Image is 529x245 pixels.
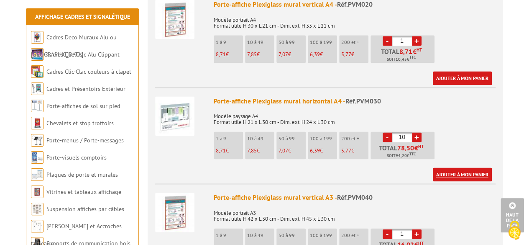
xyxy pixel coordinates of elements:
img: Suspension affiches par câbles [31,203,43,215]
a: Cadres Clic-Clac Alu Clippant [46,51,120,58]
a: Cadres et Présentoirs Extérieur [46,85,125,93]
a: Cadres Deco Muraux Alu ou [GEOGRAPHIC_DATA] [31,34,117,58]
img: Cadres et Présentoirs Extérieur [31,83,43,95]
img: Porte-affiche Plexiglass mural vertical A3 [155,193,194,232]
span: 7,07 [279,51,288,58]
a: Suspension affiches par câbles [46,205,124,213]
span: € [414,144,418,151]
p: € [247,148,274,154]
span: 94,20 [396,152,407,159]
sup: HT [417,47,422,53]
p: € [310,52,337,57]
a: Ajouter à mon panier [433,168,492,181]
p: 1 à 9 [216,136,243,142]
a: Chevalets et stop trottoirs [46,119,114,127]
p: Modèle portrait A3 Format utile H 42 x L 30 cm - Dim. ext. H 45 x L 30 cm [214,204,496,222]
a: + [412,132,422,142]
img: Cadres Clic-Clac couleurs à clapet [31,65,43,78]
span: 7,85 [247,51,257,58]
span: 7,85 [247,147,257,154]
p: Total [373,48,434,63]
p: Modèle paysage A4 Format utile H 21 x L 30 cm - Dim. ext. H 24 x L 30 cm [214,108,496,125]
img: Chevalets et stop trottoirs [31,117,43,129]
a: Vitrines et tableaux affichage [46,188,121,196]
p: 50 à 99 [279,136,306,142]
a: Affichage Cadres et Signalétique [35,13,130,21]
span: 10,45 [396,56,407,63]
p: 1 à 9 [216,232,243,238]
img: Vitrines et tableaux affichage [31,186,43,198]
span: 5,77 [341,51,351,58]
p: € [247,52,274,57]
span: 8,71 [216,147,226,154]
sup: TTC [409,152,416,156]
span: 7,07 [279,147,288,154]
span: Soit € [387,152,416,159]
a: Porte-visuels comptoirs [46,154,107,161]
a: Porte-affiches de sol sur pied [46,102,120,110]
img: Cookies (fenêtre modale) [504,220,525,241]
img: Porte-affiches de sol sur pied [31,100,43,112]
img: Cadres Deco Muraux Alu ou Bois [31,31,43,44]
p: Total [373,144,434,159]
p: 10 à 49 [247,136,274,142]
p: € [279,52,306,57]
p: 100 à 199 [310,136,337,142]
p: 50 à 99 [279,39,306,45]
a: Ajouter à mon panier [433,71,492,85]
span: 8,71 [399,48,413,55]
p: 100 à 199 [310,39,337,45]
p: 200 et + [341,232,368,238]
span: 6,39 [310,51,320,58]
a: - [383,36,392,46]
a: Porte-menus / Porte-messages [46,137,124,144]
p: € [216,148,243,154]
p: 200 et + [341,136,368,142]
sup: TTC [409,55,416,59]
a: Haut de la page [501,198,524,232]
p: € [279,148,306,154]
img: Porte-menus / Porte-messages [31,134,43,147]
p: € [216,52,243,57]
a: + [412,229,422,239]
p: Modèle portrait A4 Format utile H 30 x L 21 cm - Dim. ext. H 33 x L 21 cm [214,11,496,29]
span: € [413,48,417,55]
a: - [383,229,392,239]
sup: HT [418,144,424,150]
p: 100 à 199 [310,232,337,238]
p: 1 à 9 [216,39,243,45]
p: € [341,148,368,154]
span: 6,39 [310,147,320,154]
a: - [383,132,392,142]
img: Plaques de porte et murales [31,168,43,181]
img: Cimaises et Accroches tableaux [31,220,43,232]
p: € [310,148,337,154]
div: Porte-affiche Plexiglass mural vertical A3 - [214,193,496,202]
p: 10 à 49 [247,232,274,238]
a: Cadres Clic-Clac couleurs à clapet [46,68,131,75]
p: € [341,52,368,57]
a: + [412,36,422,46]
img: Porte-affiche Plexiglass mural horizontal A4 [155,96,194,136]
p: 10 à 49 [247,39,274,45]
span: 5,77 [341,147,351,154]
img: Porte-visuels comptoirs [31,151,43,164]
p: 200 et + [341,39,368,45]
p: 50 à 99 [279,232,306,238]
button: Cookies (fenêtre modale) [500,217,529,245]
span: 8,71 [216,51,226,58]
span: 78,50 [397,144,414,151]
a: Plaques de porte et murales [46,171,118,178]
div: Porte-affiche Plexiglass mural horizontal A4 - [214,96,496,106]
span: Soit € [387,56,416,63]
span: Réf.PVM040 [337,193,373,201]
span: Réf.PVM030 [345,97,381,105]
